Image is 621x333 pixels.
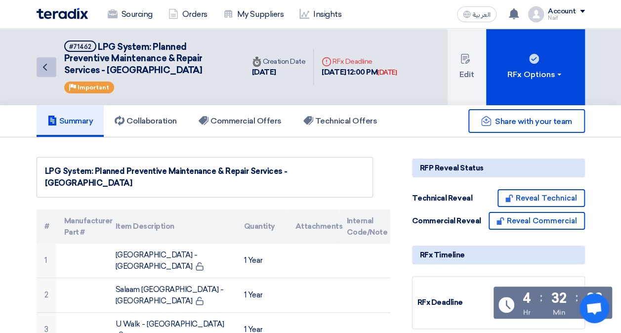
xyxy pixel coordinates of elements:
[303,116,377,126] h5: Technical Offers
[37,209,56,244] th: #
[377,68,397,78] div: [DATE]
[56,209,108,244] th: Manufacturer Part #
[576,289,578,306] div: :
[108,209,236,244] th: Item Description
[473,11,491,18] span: العربية
[548,7,576,16] div: Account
[412,215,486,227] div: Commercial Reveal
[486,29,585,105] button: RFx Options
[489,212,585,230] button: Reveal Commercial
[115,116,177,126] h5: Collaboration
[587,291,602,305] div: 33
[47,116,93,126] h5: Summary
[291,3,349,25] a: Insights
[552,307,565,318] div: Min
[288,209,339,244] th: Attachments
[495,117,572,126] span: Share with your team
[548,15,585,21] div: Naif
[69,43,91,50] div: #71462
[580,293,609,323] div: Open chat
[108,244,236,278] td: [GEOGRAPHIC_DATA] - [GEOGRAPHIC_DATA]
[540,289,542,306] div: :
[417,297,492,308] div: RFx Deadline
[104,105,188,137] a: Collaboration
[322,56,397,67] div: RFx Deadline
[45,166,365,189] div: LPG System: Planned Preventive Maintenance & Repair Services - [GEOGRAPHIC_DATA]
[507,69,563,81] div: RFx Options
[252,56,306,67] div: Creation Date
[292,105,388,137] a: Technical Offers
[188,105,292,137] a: Commercial Offers
[215,3,291,25] a: My Suppliers
[199,116,282,126] h5: Commercial Offers
[339,209,390,244] th: Internal Code/Note
[64,42,203,76] span: LPG System: Planned Preventive Maintenance & Repair Services - [GEOGRAPHIC_DATA]
[412,193,486,204] div: Technical Reveal
[497,189,585,207] button: Reveal Technical
[37,8,88,19] img: Teradix logo
[78,84,109,91] span: Important
[412,159,585,177] div: RFP Reveal Status
[236,244,288,278] td: 1 Year
[37,244,56,278] td: 1
[37,105,104,137] a: Summary
[64,41,232,76] h5: LPG System: Planned Preventive Maintenance & Repair Services - Central & Eastern Malls
[523,307,530,318] div: Hr
[523,291,531,305] div: 4
[457,6,497,22] button: العربية
[100,3,161,25] a: Sourcing
[252,67,306,78] div: [DATE]
[528,6,544,22] img: profile_test.png
[448,29,486,105] button: Edit
[236,278,288,313] td: 1 Year
[551,291,566,305] div: 32
[322,67,397,78] div: [DATE] 12:00 PM
[412,246,585,264] div: RFx Timeline
[161,3,215,25] a: Orders
[37,278,56,313] td: 2
[108,278,236,313] td: Salaam [GEOGRAPHIC_DATA] - [GEOGRAPHIC_DATA]
[236,209,288,244] th: Quantity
